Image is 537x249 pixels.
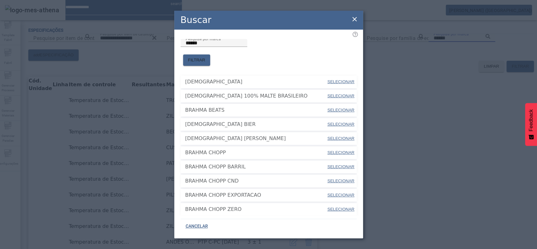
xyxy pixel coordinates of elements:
span: SELECIONAR [327,79,355,84]
span: FILTRAR [188,57,205,63]
span: SELECIONAR [327,207,355,212]
button: CANCELAR [181,221,213,232]
span: CANCELAR [186,223,208,229]
button: SELECIONAR [327,161,355,173]
span: SELECIONAR [327,178,355,183]
span: [DEMOGRAPHIC_DATA] [185,78,327,86]
button: SELECIONAR [327,119,355,130]
span: [DEMOGRAPHIC_DATA] 100% MALTE BRASILEIRO [185,92,327,100]
span: BRAHMA CHOPP EXPORTACAO [185,191,327,199]
button: FILTRAR [183,54,210,66]
span: SELECIONAR [327,122,355,127]
span: BRAHMA CHOPP BARRIL [185,163,327,171]
span: SELECIONAR [327,108,355,112]
span: BRAHMA CHOPP [185,149,327,156]
mat-label: Pesquise por marca [186,37,221,41]
button: SELECIONAR [327,147,355,158]
h2: Buscar [181,13,211,27]
button: SELECIONAR [327,133,355,144]
button: SELECIONAR [327,90,355,102]
span: BRAHMA CHOPP CND [185,177,327,185]
button: SELECIONAR [327,105,355,116]
span: SELECIONAR [327,93,355,98]
span: BRAHMA CHOPP ZERO [185,206,327,213]
button: SELECIONAR [327,175,355,187]
button: Feedback - Mostrar pesquisa [525,103,537,146]
span: [DEMOGRAPHIC_DATA] [PERSON_NAME] [185,135,327,142]
span: SELECIONAR [327,150,355,155]
span: SELECIONAR [327,136,355,141]
span: [DEMOGRAPHIC_DATA] BIER [185,121,327,128]
button: SELECIONAR [327,76,355,88]
span: BRAHMA BEATS [185,106,327,114]
span: Feedback [528,109,534,131]
span: SELECIONAR [327,164,355,169]
button: SELECIONAR [327,204,355,215]
span: SELECIONAR [327,193,355,197]
button: SELECIONAR [327,190,355,201]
